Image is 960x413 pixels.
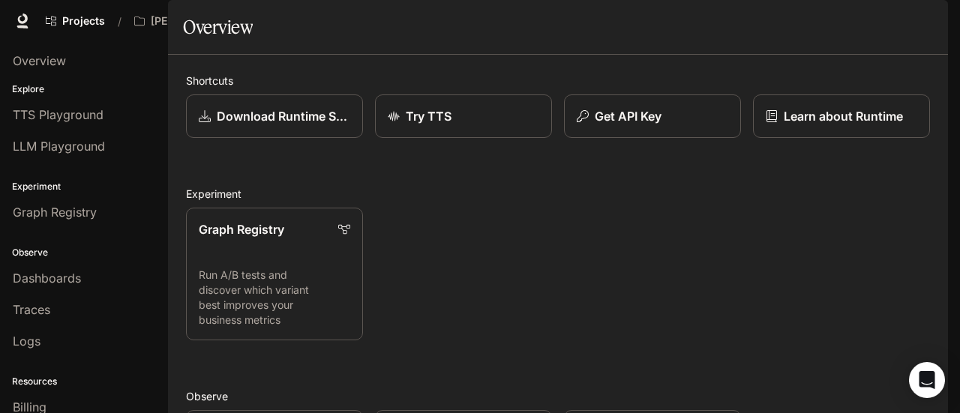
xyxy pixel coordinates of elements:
h2: Experiment [186,186,930,202]
p: [PERSON_NAME] [151,15,235,28]
div: Open Intercom Messenger [909,362,945,398]
h1: Overview [183,12,253,42]
p: Get API Key [595,107,661,125]
h2: Observe [186,388,930,404]
p: Run A/B tests and discover which variant best improves your business metrics [199,268,350,328]
p: Learn about Runtime [784,107,903,125]
a: Download Runtime SDK [186,94,363,138]
a: Try TTS [375,94,552,138]
div: / [112,13,127,29]
a: Graph RegistryRun A/B tests and discover which variant best improves your business metrics [186,208,363,340]
span: Projects [62,15,105,28]
p: Try TTS [406,107,451,125]
a: Learn about Runtime [753,94,930,138]
button: All workspaces [127,6,258,36]
p: Download Runtime SDK [217,107,350,125]
a: Go to projects [39,6,112,36]
p: Graph Registry [199,220,284,238]
h2: Shortcuts [186,73,930,88]
button: Get API Key [564,94,741,138]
